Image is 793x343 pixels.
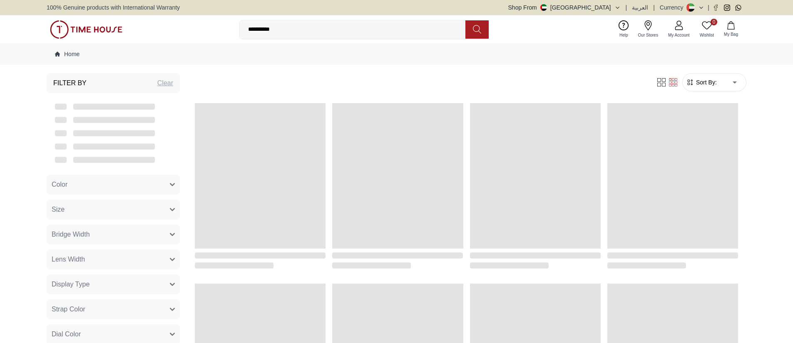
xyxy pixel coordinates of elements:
[47,249,180,269] button: Lens Width
[50,20,122,39] img: ...
[721,31,741,37] span: My Bag
[47,225,180,244] button: Bridge Width
[711,19,717,25] span: 0
[52,180,67,190] span: Color
[632,3,648,12] button: العربية
[633,19,663,40] a: Our Stores
[635,32,661,38] span: Our Stores
[665,32,693,38] span: My Account
[719,20,743,39] button: My Bag
[735,5,741,11] a: Whatsapp
[47,200,180,220] button: Size
[47,274,180,294] button: Display Type
[616,32,631,38] span: Help
[47,175,180,195] button: Color
[724,5,730,11] a: Instagram
[47,3,180,12] span: 100% Genuine products with International Warranty
[626,3,627,12] span: |
[52,279,89,289] span: Display Type
[52,205,65,215] span: Size
[540,4,547,11] img: United Arab Emirates
[52,304,85,314] span: Strap Color
[52,229,90,239] span: Bridge Width
[713,5,719,11] a: Facebook
[53,78,87,88] h3: Filter By
[695,19,719,40] a: 0Wishlist
[653,3,655,12] span: |
[708,3,709,12] span: |
[508,3,621,12] button: Shop From[GEOGRAPHIC_DATA]
[660,3,687,12] div: Currency
[47,299,180,319] button: Strap Color
[52,254,85,264] span: Lens Width
[157,78,173,88] div: Clear
[686,78,717,86] button: Sort By:
[52,329,81,339] span: Dial Color
[47,43,746,65] nav: Breadcrumb
[696,32,717,38] span: Wishlist
[614,19,633,40] a: Help
[694,78,717,86] span: Sort By:
[55,50,80,58] a: Home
